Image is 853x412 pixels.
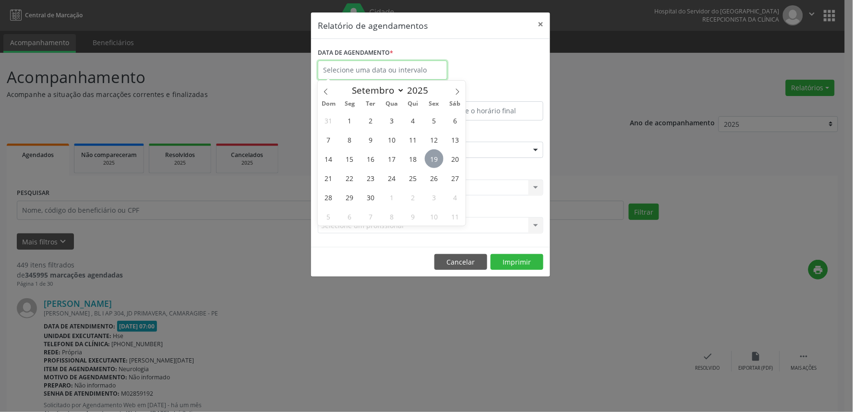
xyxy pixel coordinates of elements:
[319,130,338,149] span: Setembro 7, 2025
[383,149,401,168] span: Setembro 17, 2025
[425,188,444,206] span: Outubro 3, 2025
[360,101,381,107] span: Ter
[425,111,444,130] span: Setembro 5, 2025
[446,111,465,130] span: Setembro 6, 2025
[319,111,338,130] span: Agosto 31, 2025
[318,61,447,80] input: Selecione uma data ou intervalo
[340,130,359,149] span: Setembro 8, 2025
[361,149,380,168] span: Setembro 16, 2025
[319,169,338,187] span: Setembro 21, 2025
[405,84,436,97] input: Year
[402,101,423,107] span: Qui
[339,101,360,107] span: Seg
[381,101,402,107] span: Qua
[340,207,359,226] span: Outubro 6, 2025
[425,149,444,168] span: Setembro 19, 2025
[383,111,401,130] span: Setembro 3, 2025
[319,149,338,168] span: Setembro 14, 2025
[491,254,543,270] button: Imprimir
[404,169,422,187] span: Setembro 25, 2025
[404,188,422,206] span: Outubro 2, 2025
[318,101,339,107] span: Dom
[383,130,401,149] span: Setembro 10, 2025
[340,188,359,206] span: Setembro 29, 2025
[361,169,380,187] span: Setembro 23, 2025
[404,111,422,130] span: Setembro 4, 2025
[434,254,487,270] button: Cancelar
[319,207,338,226] span: Outubro 5, 2025
[361,130,380,149] span: Setembro 9, 2025
[319,188,338,206] span: Setembro 28, 2025
[446,169,465,187] span: Setembro 27, 2025
[446,149,465,168] span: Setembro 20, 2025
[446,188,465,206] span: Outubro 4, 2025
[433,86,543,101] label: ATÉ
[361,207,380,226] span: Outubro 7, 2025
[404,130,422,149] span: Setembro 11, 2025
[361,188,380,206] span: Setembro 30, 2025
[404,207,422,226] span: Outubro 9, 2025
[445,101,466,107] span: Sáb
[425,207,444,226] span: Outubro 10, 2025
[318,19,428,32] h5: Relatório de agendamentos
[404,149,422,168] span: Setembro 18, 2025
[383,207,401,226] span: Outubro 8, 2025
[340,169,359,187] span: Setembro 22, 2025
[383,188,401,206] span: Outubro 1, 2025
[446,130,465,149] span: Setembro 13, 2025
[348,84,405,97] select: Month
[423,101,445,107] span: Sex
[361,111,380,130] span: Setembro 2, 2025
[340,149,359,168] span: Setembro 15, 2025
[383,169,401,187] span: Setembro 24, 2025
[531,12,550,36] button: Close
[340,111,359,130] span: Setembro 1, 2025
[425,130,444,149] span: Setembro 12, 2025
[318,46,393,61] label: DATA DE AGENDAMENTO
[433,101,543,121] input: Selecione o horário final
[425,169,444,187] span: Setembro 26, 2025
[446,207,465,226] span: Outubro 11, 2025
